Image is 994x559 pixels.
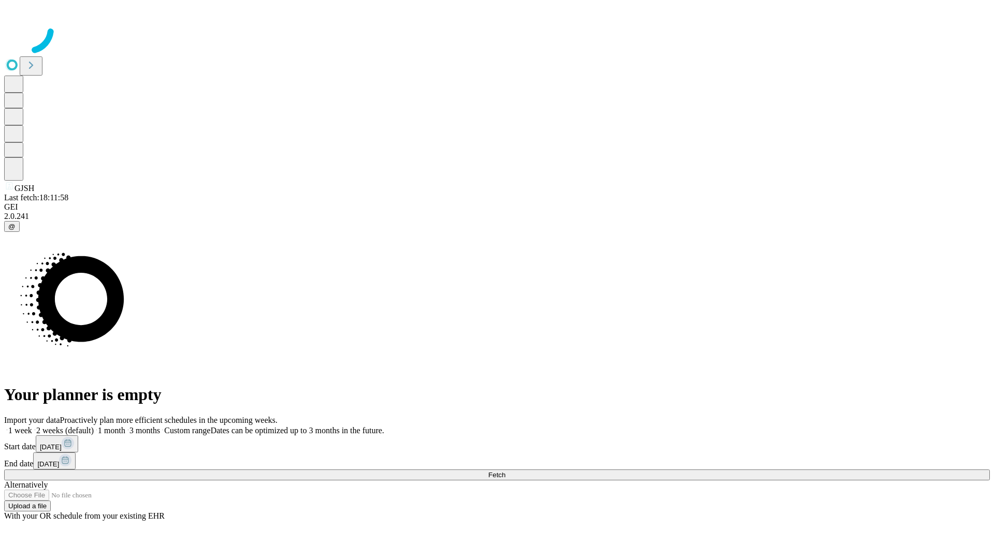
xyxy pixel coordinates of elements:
[4,452,990,469] div: End date
[36,426,94,435] span: 2 weeks (default)
[8,223,16,230] span: @
[129,426,160,435] span: 3 months
[98,426,125,435] span: 1 month
[4,202,990,212] div: GEI
[8,426,32,435] span: 1 week
[4,221,20,232] button: @
[4,435,990,452] div: Start date
[33,452,76,469] button: [DATE]
[4,501,51,511] button: Upload a file
[4,480,48,489] span: Alternatively
[4,511,165,520] span: With your OR schedule from your existing EHR
[164,426,210,435] span: Custom range
[488,471,505,479] span: Fetch
[40,443,62,451] span: [DATE]
[60,416,277,424] span: Proactively plan more efficient schedules in the upcoming weeks.
[4,416,60,424] span: Import your data
[4,469,990,480] button: Fetch
[211,426,384,435] span: Dates can be optimized up to 3 months in the future.
[14,184,34,193] span: GJSH
[4,193,68,202] span: Last fetch: 18:11:58
[4,212,990,221] div: 2.0.241
[37,460,59,468] span: [DATE]
[36,435,78,452] button: [DATE]
[4,385,990,404] h1: Your planner is empty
